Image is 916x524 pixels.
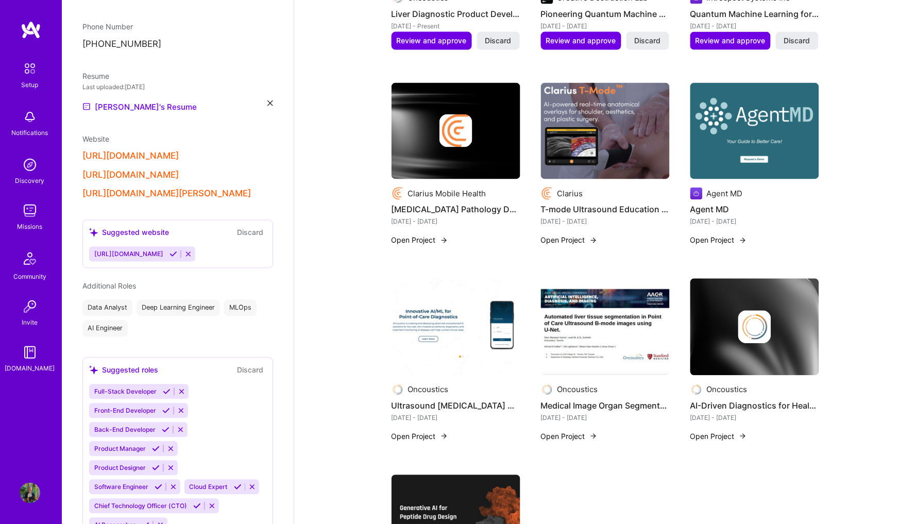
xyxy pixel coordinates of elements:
a: User Avatar [17,483,43,503]
button: Discard [234,227,266,239]
span: Back-End Developer [94,426,156,434]
i: Reject [178,388,185,396]
i: Accept [152,464,160,472]
div: Deep Learning Engineer [137,300,220,316]
div: [DOMAIN_NAME] [5,363,55,374]
div: Notifications [12,127,48,138]
div: Oncoustics [707,384,748,395]
span: Product Manager [94,445,146,453]
img: Community [18,246,42,271]
button: Open Project [541,235,598,246]
img: T-mode Ultrasound Education (Texture Mode) [541,83,670,180]
img: Company logo [690,188,703,200]
div: Clarius [557,189,583,199]
button: Open Project [392,235,448,246]
span: Review and approve [696,36,766,46]
h4: Pioneering Quantum Machine Learning Startup [541,7,670,21]
div: [DATE] - [DATE] [690,413,819,424]
i: Accept [234,483,242,491]
span: Review and approve [397,36,467,46]
div: Community [13,271,46,282]
button: [URL][DOMAIN_NAME][PERSON_NAME] [82,189,251,199]
img: guide book [20,342,40,363]
button: Open Project [392,431,448,442]
div: Clarius Mobile Health [408,189,486,199]
img: arrow-right [589,236,598,245]
i: Reject [184,250,192,258]
div: [DATE] - [DATE] [690,216,819,227]
div: Suggested website [89,227,169,238]
i: Reject [167,445,175,453]
img: Company logo [738,311,771,344]
img: Company logo [392,188,404,200]
h4: T-mode Ultrasound Education (Texture Mode) [541,203,670,216]
i: Reject [167,464,175,472]
h4: [MEDICAL_DATA] Pathology Detection [392,203,520,216]
button: Open Project [690,235,747,246]
img: Company logo [690,384,703,396]
div: Suggested roles [89,365,158,376]
button: Open Project [541,431,598,442]
div: [DATE] - Present [392,21,520,31]
img: Ultrasound Liver disease Diagnostics Deep Learning System [392,279,520,376]
button: Discard [626,32,669,49]
span: Front-End Developer [94,407,156,415]
button: Open Project [690,431,747,442]
img: arrow-right [739,236,747,245]
button: Discard [234,364,266,376]
h4: Ultrasound [MEDICAL_DATA] Diagnostics Deep Learning System [392,399,520,413]
img: Invite [20,296,40,317]
img: teamwork [20,200,40,221]
button: [URL][DOMAIN_NAME] [82,150,179,161]
i: icon SuggestedTeams [89,228,98,237]
i: Reject [248,483,256,491]
span: Software Engineer [94,483,148,491]
span: [URL][DOMAIN_NAME] [94,250,163,258]
a: [PERSON_NAME]'s Resume [82,100,197,113]
i: Accept [162,426,169,434]
i: Accept [169,250,177,258]
img: logo [21,21,41,39]
i: Reject [177,426,184,434]
p: [PHONE_NUMBER] [82,38,273,50]
span: Review and approve [546,36,616,46]
img: Company logo [541,188,553,200]
span: Cloud Expert [190,483,228,491]
button: Review and approve [690,32,771,49]
span: Chief Technology Officer (CTO) [94,502,187,510]
img: Agent MD [690,83,819,180]
div: Invite [22,317,38,328]
span: Resume [82,72,109,80]
i: Reject [177,407,185,415]
span: Discard [784,36,810,46]
h4: Quantum Machine Learning for Mental Health [690,7,819,21]
span: Full-Stack Developer [94,388,157,396]
h4: AI-Driven Diagnostics for Healthcare [690,399,819,413]
h4: Agent MD [690,203,819,216]
div: Agent MD [707,189,743,199]
img: bell [20,107,40,127]
i: Accept [163,388,171,396]
span: Website [82,134,109,143]
img: Company logo [439,114,472,147]
div: [DATE] - [DATE] [541,216,670,227]
i: icon SuggestedTeams [89,366,98,375]
span: Discard [485,36,512,46]
div: AI Engineer [82,320,128,337]
button: [URL][DOMAIN_NAME] [82,170,179,180]
button: Review and approve [541,32,621,49]
img: arrow-right [739,432,747,441]
div: Discovery [15,175,45,186]
img: cover [392,83,520,180]
div: Setup [22,79,39,90]
div: Data Analyst [82,300,132,316]
i: Accept [152,445,160,453]
img: discovery [20,155,40,175]
div: [DATE] - [DATE] [541,413,670,424]
div: [DATE] - [DATE] [392,413,520,424]
h4: Medical Image Organ Segmentation for a Assurance and Guidance product. [541,399,670,413]
div: [DATE] - [DATE] [392,216,520,227]
button: Review and approve [392,32,472,49]
div: [DATE] - [DATE] [690,21,819,31]
img: arrow-right [589,432,598,441]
